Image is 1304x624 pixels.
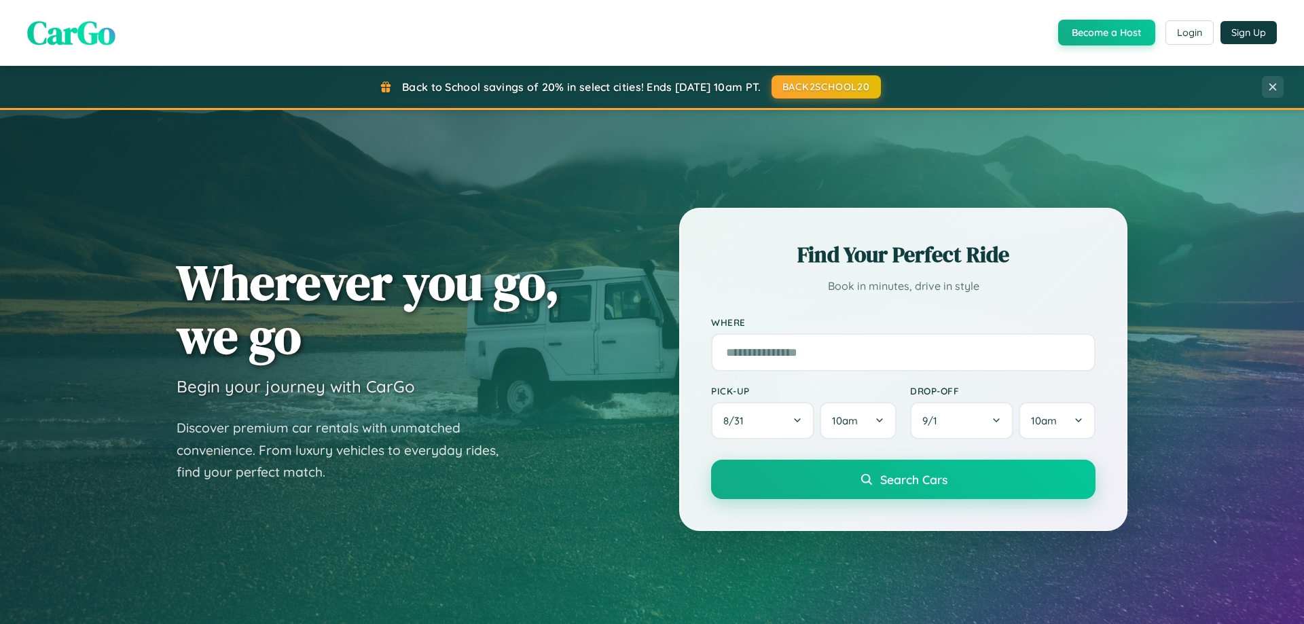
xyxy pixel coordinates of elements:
p: Discover premium car rentals with unmatched convenience. From luxury vehicles to everyday rides, ... [177,417,516,483]
button: Become a Host [1058,20,1155,45]
label: Where [711,316,1095,328]
button: 10am [820,402,896,439]
h2: Find Your Perfect Ride [711,240,1095,270]
span: 8 / 31 [723,414,750,427]
button: Search Cars [711,460,1095,499]
span: 10am [832,414,858,427]
label: Pick-up [711,385,896,397]
h3: Begin your journey with CarGo [177,376,415,397]
span: 9 / 1 [922,414,944,427]
button: Login [1165,20,1214,45]
span: Search Cars [880,472,947,487]
label: Drop-off [910,385,1095,397]
span: Back to School savings of 20% in select cities! Ends [DATE] 10am PT. [402,80,761,94]
button: 8/31 [711,402,814,439]
span: 10am [1031,414,1057,427]
span: CarGo [27,10,115,55]
button: Sign Up [1220,21,1277,44]
button: 10am [1019,402,1095,439]
p: Book in minutes, drive in style [711,276,1095,296]
button: BACK2SCHOOL20 [772,75,881,98]
h1: Wherever you go, we go [177,255,560,363]
button: 9/1 [910,402,1013,439]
